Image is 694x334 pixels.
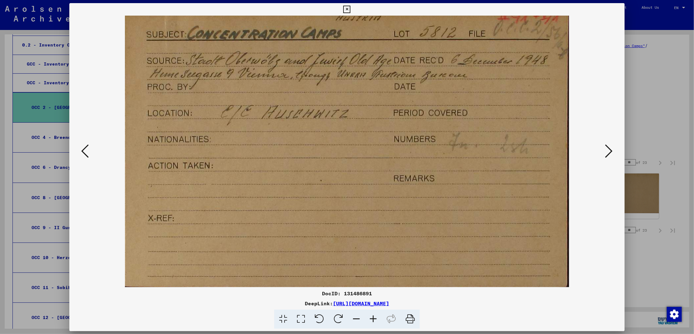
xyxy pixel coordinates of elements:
img: 001.jpg [91,16,603,287]
div: Change consent [667,307,682,322]
a: [URL][DOMAIN_NAME] [333,300,389,307]
div: DeepLink: [69,300,625,307]
div: DocID: 131486891 [69,290,625,297]
img: Change consent [667,307,682,322]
